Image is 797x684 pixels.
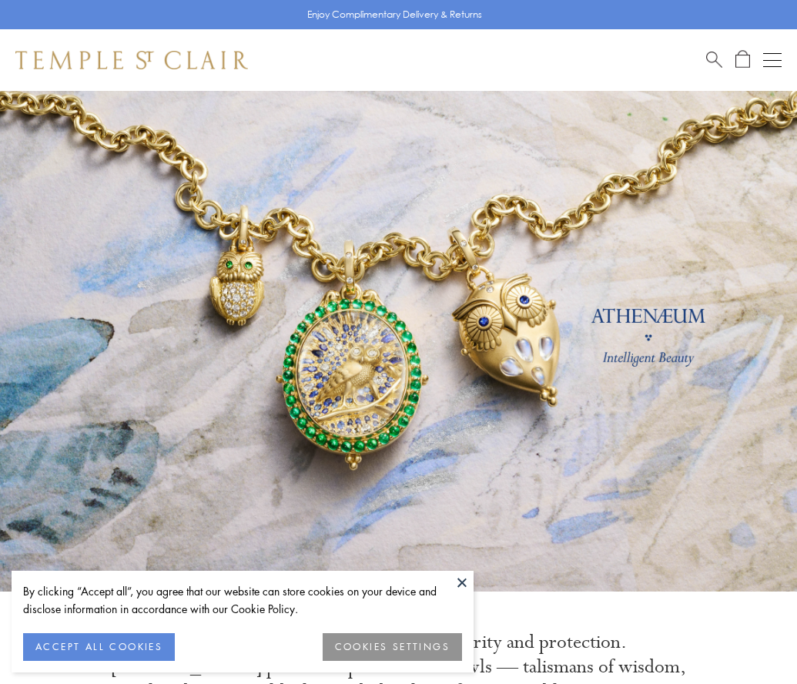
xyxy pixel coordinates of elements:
[23,633,175,661] button: ACCEPT ALL COOKIES
[15,51,248,69] img: Temple St. Clair
[307,7,482,22] p: Enjoy Complimentary Delivery & Returns
[323,633,462,661] button: COOKIES SETTINGS
[23,582,462,618] div: By clicking “Accept all”, you agree that our website can store cookies on your device and disclos...
[706,50,722,69] a: Search
[735,50,750,69] a: Open Shopping Bag
[763,51,782,69] button: Open navigation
